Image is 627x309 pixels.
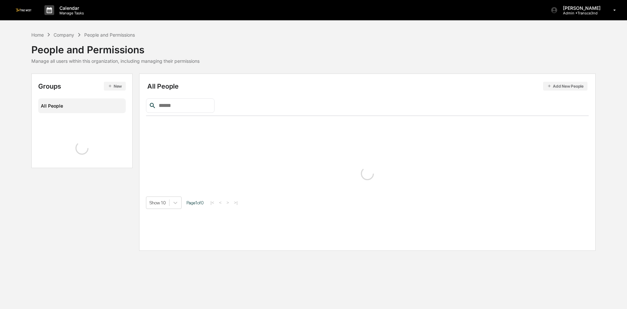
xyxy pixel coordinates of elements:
[54,11,87,15] p: Manage Tasks
[225,200,231,205] button: >
[31,39,200,56] div: People and Permissions
[232,200,239,205] button: >|
[558,5,604,11] p: [PERSON_NAME]
[31,58,200,64] div: Manage all users within this organization, including managing their permissions
[54,32,74,38] div: Company
[104,82,126,91] button: New
[54,5,87,11] p: Calendar
[38,82,126,91] div: Groups
[16,9,31,11] img: logo
[209,200,216,205] button: |<
[84,32,135,38] div: People and Permissions
[217,200,224,205] button: <
[41,100,123,111] div: All People
[543,82,587,91] button: Add New People
[558,11,604,15] p: Admin • Transce3nd
[31,32,44,38] div: Home
[186,200,204,205] span: Page 1 of 0
[147,82,588,91] div: All People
